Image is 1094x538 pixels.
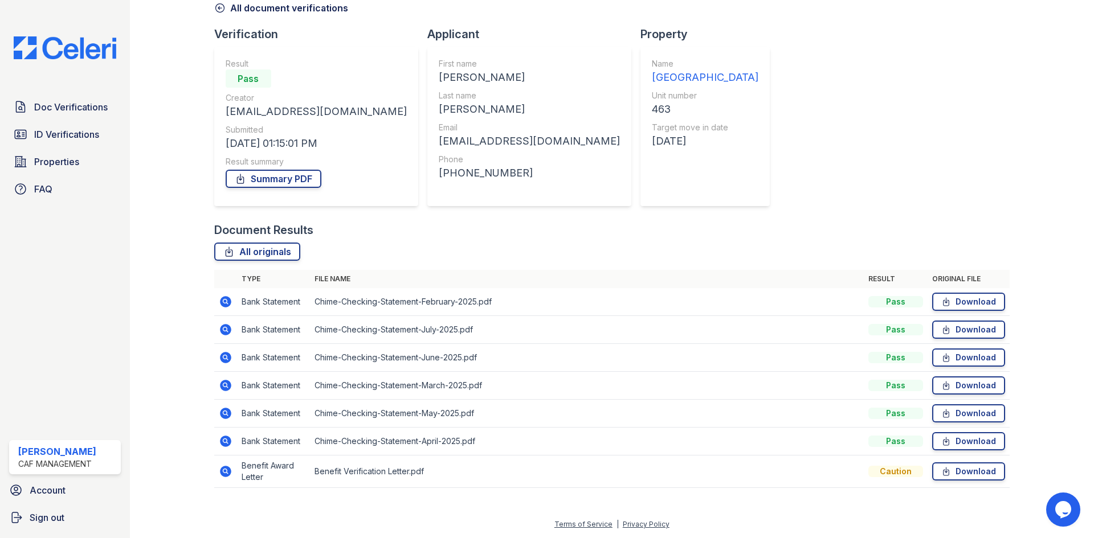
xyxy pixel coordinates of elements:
[652,133,758,149] div: [DATE]
[30,483,66,497] span: Account
[928,270,1010,288] th: Original file
[427,26,640,42] div: Applicant
[310,455,864,488] td: Benefit Verification Letter.pdf
[868,296,923,307] div: Pass
[310,344,864,372] td: Chime-Checking-Statement-June-2025.pdf
[868,352,923,363] div: Pass
[932,404,1005,422] a: Download
[439,69,620,85] div: [PERSON_NAME]
[932,376,1005,395] a: Download
[214,26,427,42] div: Verification
[868,436,923,447] div: Pass
[237,455,310,488] td: Benefit Award Letter
[868,380,923,391] div: Pass
[9,178,121,200] a: FAQ
[932,293,1005,311] a: Download
[9,123,121,146] a: ID Verifications
[5,479,125,502] a: Account
[439,165,620,181] div: [PHONE_NUMBER]
[439,90,620,101] div: Last name
[868,408,923,419] div: Pass
[226,92,407,104] div: Creator
[868,324,923,335] div: Pass
[554,520,613,528] a: Terms of Service
[932,432,1005,450] a: Download
[5,506,125,529] a: Sign out
[868,466,923,477] div: Caution
[439,101,620,117] div: [PERSON_NAME]
[237,400,310,428] td: Bank Statement
[30,511,64,524] span: Sign out
[226,104,407,120] div: [EMAIL_ADDRESS][DOMAIN_NAME]
[237,270,310,288] th: Type
[932,321,1005,339] a: Download
[34,155,79,169] span: Properties
[439,133,620,149] div: [EMAIL_ADDRESS][DOMAIN_NAME]
[617,520,619,528] div: |
[652,90,758,101] div: Unit number
[652,69,758,85] div: [GEOGRAPHIC_DATA]
[310,400,864,428] td: Chime-Checking-Statement-May-2025.pdf
[226,135,407,151] div: [DATE] 01:15:01 PM
[214,243,300,261] a: All originals
[237,344,310,372] td: Bank Statement
[932,462,1005,480] a: Download
[9,150,121,173] a: Properties
[237,316,310,344] td: Bank Statement
[652,101,758,117] div: 463
[652,58,758,85] a: Name [GEOGRAPHIC_DATA]
[34,128,99,141] span: ID Verifications
[9,96,121,118] a: Doc Verifications
[439,122,620,133] div: Email
[226,58,407,69] div: Result
[439,154,620,165] div: Phone
[214,1,348,15] a: All document verifications
[310,270,864,288] th: File name
[237,372,310,400] td: Bank Statement
[18,445,96,458] div: [PERSON_NAME]
[34,100,108,114] span: Doc Verifications
[214,222,313,238] div: Document Results
[310,316,864,344] td: Chime-Checking-Statement-July-2025.pdf
[237,428,310,455] td: Bank Statement
[226,170,321,188] a: Summary PDF
[226,69,271,88] div: Pass
[439,58,620,69] div: First name
[1046,492,1083,527] iframe: chat widget
[310,372,864,400] td: Chime-Checking-Statement-March-2025.pdf
[310,428,864,455] td: Chime-Checking-Statement-April-2025.pdf
[226,124,407,135] div: Submitted
[932,348,1005,367] a: Download
[640,26,779,42] div: Property
[310,288,864,316] td: Chime-Checking-Statement-February-2025.pdf
[864,270,928,288] th: Result
[34,182,52,196] span: FAQ
[623,520,670,528] a: Privacy Policy
[226,156,407,167] div: Result summary
[652,122,758,133] div: Target move in date
[18,458,96,470] div: CAF Management
[237,288,310,316] td: Bank Statement
[652,58,758,69] div: Name
[5,36,125,59] img: CE_Logo_Blue-a8612792a0a2168367f1c8372b55b34899dd931a85d93a1a3d3e32e68fde9ad4.png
